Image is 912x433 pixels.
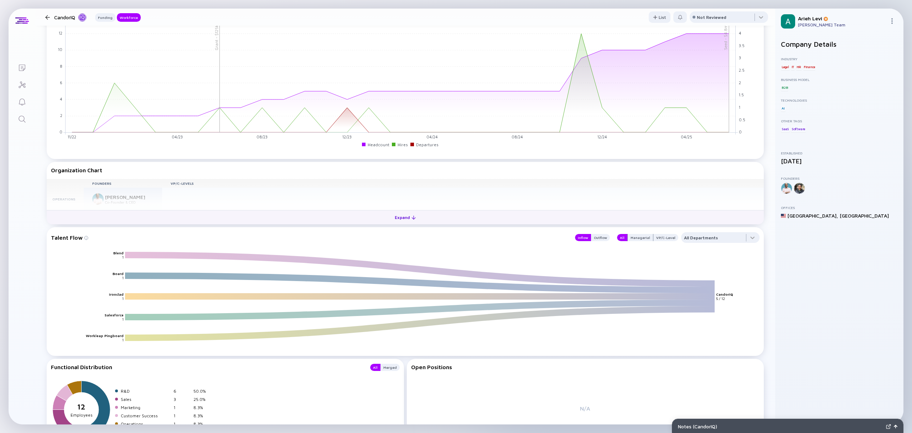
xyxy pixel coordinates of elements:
[105,313,124,317] text: Salesforce
[68,134,76,139] tspan: 11/22
[59,130,62,134] tspan: 0
[739,68,745,72] tspan: 2.5
[193,397,211,402] div: 25.0%
[380,364,400,371] button: Merged
[121,388,171,394] div: R&D
[193,388,211,394] div: 50.0%
[113,271,124,276] text: Board
[173,421,191,427] div: 1
[342,134,352,139] tspan: 12/23
[716,296,725,301] text: 5 / 12
[411,364,760,370] div: Open Positions
[193,405,211,410] div: 8.3%
[193,421,211,427] div: 8.3%
[781,125,790,132] div: SaaS
[649,11,670,23] button: List
[256,134,268,139] tspan: 08/23
[121,421,171,427] div: Operations
[781,84,788,91] div: B2B
[122,317,124,321] text: 1
[739,56,741,60] tspan: 3
[59,31,62,36] tspan: 12
[95,13,115,22] button: Funding
[193,413,211,418] div: 8.3%
[787,213,838,219] div: [GEOGRAPHIC_DATA] ,
[9,76,35,93] a: Investor Map
[113,251,124,255] text: Blend
[798,15,886,21] div: Arieh Levi
[60,97,62,101] tspan: 4
[628,234,653,241] div: Managerial
[791,63,795,70] div: IT
[894,425,897,428] img: Open Notes
[117,13,141,22] button: Workforce
[678,423,883,429] div: Notes ( CandorIQ )
[653,234,678,241] button: VP/C-Level
[739,130,742,134] tspan: 0
[51,232,568,243] div: Talent Flow
[54,13,87,22] div: CandorIQ
[51,364,363,371] div: Functional Distribution
[781,40,898,48] h2: Company Details
[575,234,591,241] button: Inflow
[803,63,816,70] div: Finance
[173,405,191,410] div: 1
[739,93,744,97] tspan: 1.5
[390,212,420,223] div: Expand
[173,397,191,402] div: 3
[370,364,380,371] button: All
[781,98,898,102] div: Technologies
[697,15,726,20] div: Not Reviewed
[9,93,35,110] a: Reminders
[591,234,610,241] button: Outflow
[781,176,898,180] div: Founders
[77,403,85,411] tspan: 12
[781,157,898,165] div: [DATE]
[649,12,670,23] div: List
[781,213,786,218] img: United States Flag
[9,110,35,127] a: Search
[121,413,171,418] div: Customer Success
[71,412,93,418] tspan: Employees
[121,397,171,402] div: Sales
[51,167,760,173] div: Organization Chart
[627,234,653,241] button: Managerial
[173,413,191,418] div: 1
[889,18,895,24] img: Menu
[9,58,35,76] a: Lists
[781,14,795,29] img: Arieh Profile Picture
[173,388,191,394] div: 6
[781,205,898,210] div: Offices
[60,64,62,68] tspan: 8
[739,117,745,122] tspan: 0.5
[739,80,741,85] tspan: 2
[597,134,607,139] tspan: 12/24
[739,43,745,48] tspan: 3.5
[716,292,733,296] text: CandorIQ
[781,57,898,61] div: Industry
[122,276,124,280] text: 1
[47,210,764,224] button: Expand
[739,31,741,36] tspan: 4
[121,405,171,410] div: Marketing
[512,134,523,139] tspan: 08/24
[58,47,62,52] tspan: 10
[781,119,898,123] div: Other Tags
[86,333,124,338] text: Workleap Pingboard
[791,125,806,132] div: Software
[781,151,898,155] div: Established
[117,14,141,21] div: Workforce
[781,77,898,82] div: Business Model
[95,14,115,21] div: Funding
[840,213,889,219] div: [GEOGRAPHIC_DATA]
[426,134,438,139] tspan: 04/24
[617,234,627,241] button: All
[781,105,786,112] div: AI
[681,134,692,139] tspan: 04/25
[886,424,891,429] img: Expand Notes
